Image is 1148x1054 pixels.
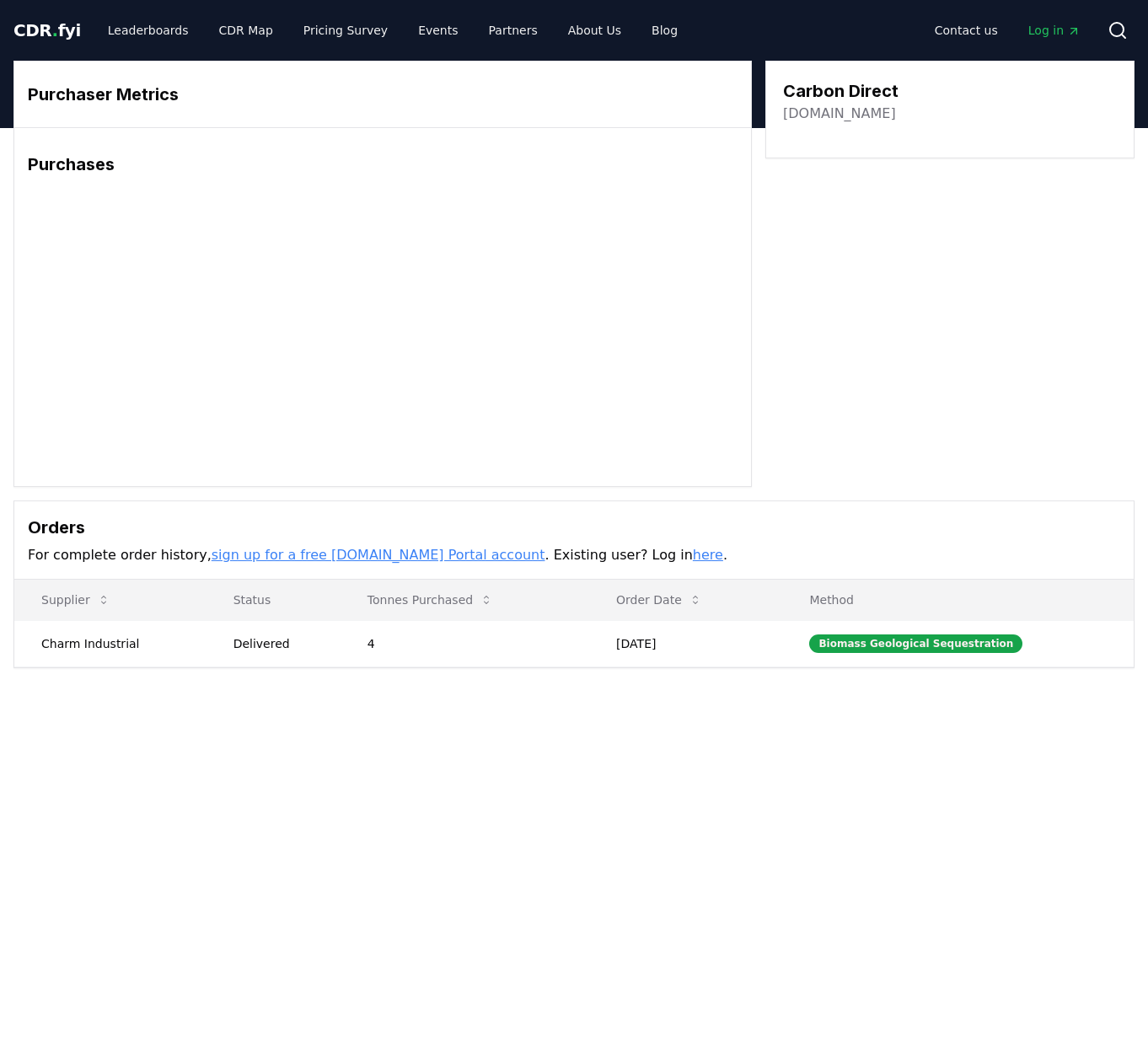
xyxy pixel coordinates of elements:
a: Pricing Survey [290,15,401,45]
span: Log in [1028,22,1081,39]
a: CDR Map [206,15,287,45]
a: About Us [555,15,635,45]
td: Charm Industrial [14,620,207,666]
p: Method [796,591,1120,608]
div: Delivered [233,635,327,652]
h3: Purchaser Metrics [28,82,738,107]
span: . [52,20,58,40]
a: Partners [475,15,551,45]
button: Order Date [603,583,716,617]
a: Log in [1015,15,1094,45]
span: CDR fyi [13,20,81,40]
a: Contact us [921,15,1011,45]
p: Status [220,591,327,608]
button: Tonnes Purchased [354,583,507,617]
button: Supplier [28,583,124,617]
a: [DOMAIN_NAME] [783,104,896,124]
a: here [693,547,723,563]
h3: Purchases [28,152,738,177]
td: [DATE] [589,620,782,666]
div: Biomass Geological Sequestration [809,634,1022,653]
a: CDR.fyi [13,19,81,42]
a: sign up for a free [DOMAIN_NAME] Portal account [212,547,545,563]
nav: Main [921,15,1094,45]
a: Events [405,15,471,45]
a: Blog [638,15,691,45]
h3: Orders [28,515,1120,540]
td: 4 [341,620,589,666]
a: Leaderboards [94,15,202,45]
nav: Main [94,15,691,45]
h3: Carbon Direct [783,78,899,104]
p: For complete order history, . Existing user? Log in . [28,545,1120,565]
